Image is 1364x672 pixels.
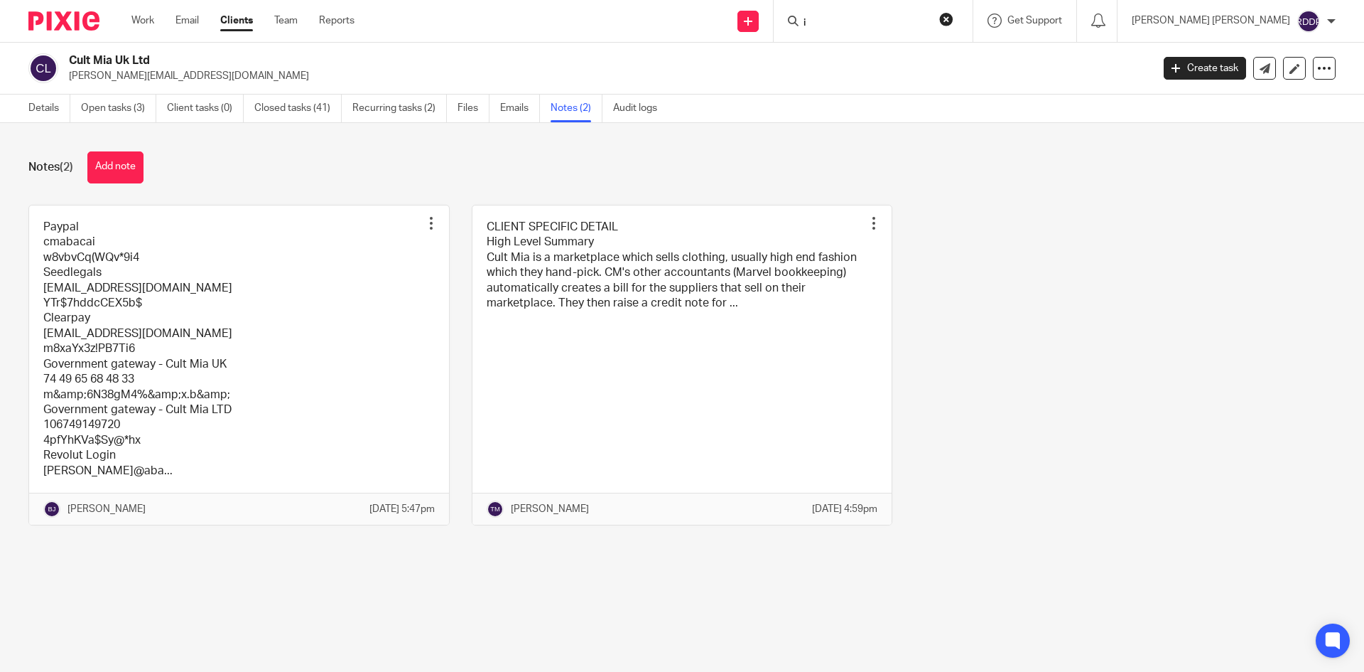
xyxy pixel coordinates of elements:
[60,161,73,173] span: (2)
[274,14,298,28] a: Team
[28,160,73,175] h1: Notes
[1297,10,1320,33] img: svg%3E
[81,95,156,122] a: Open tasks (3)
[131,14,154,28] a: Work
[1132,14,1290,28] p: [PERSON_NAME] [PERSON_NAME]
[458,95,489,122] a: Files
[1164,57,1246,80] a: Create task
[175,14,199,28] a: Email
[28,95,70,122] a: Details
[551,95,602,122] a: Notes (2)
[69,53,928,68] h2: Cult Mia Uk Ltd
[511,502,589,516] p: [PERSON_NAME]
[69,69,1142,83] p: [PERSON_NAME][EMAIL_ADDRESS][DOMAIN_NAME]
[369,502,435,516] p: [DATE] 5:47pm
[87,151,144,183] button: Add note
[1007,16,1062,26] span: Get Support
[220,14,253,28] a: Clients
[67,502,146,516] p: [PERSON_NAME]
[939,12,953,26] button: Clear
[802,17,930,30] input: Search
[28,53,58,83] img: svg%3E
[487,501,504,518] img: svg%3E
[812,502,877,516] p: [DATE] 4:59pm
[500,95,540,122] a: Emails
[613,95,668,122] a: Audit logs
[167,95,244,122] a: Client tasks (0)
[28,11,99,31] img: Pixie
[43,501,60,518] img: svg%3E
[254,95,342,122] a: Closed tasks (41)
[319,14,354,28] a: Reports
[352,95,447,122] a: Recurring tasks (2)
